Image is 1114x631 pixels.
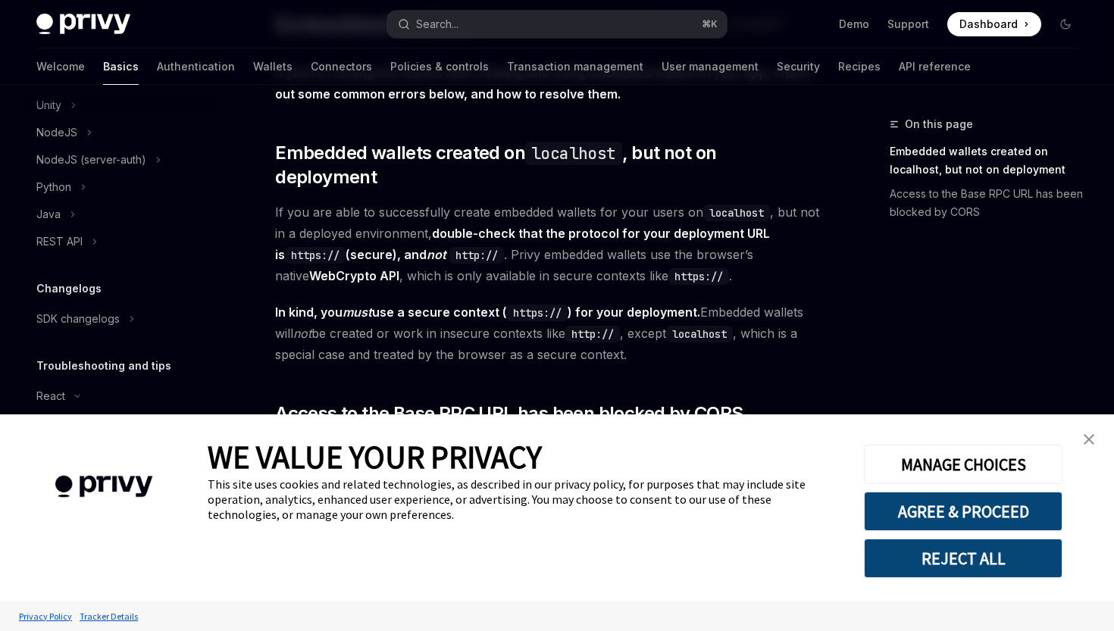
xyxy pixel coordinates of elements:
[275,226,770,262] strong: double-check that the protocol for your deployment URL is (secure), and
[23,454,185,520] img: company logo
[253,48,293,85] a: Wallets
[890,139,1090,182] a: Embedded wallets created on localhost, but not on deployment
[703,205,770,221] code: localhost
[864,539,1062,578] button: REJECT ALL
[103,48,139,85] a: Basics
[507,48,643,85] a: Transaction management
[890,182,1090,224] a: Access to the Base RPC URL has been blocked by CORS
[24,146,218,173] button: Toggle NodeJS (server-auth) section
[275,301,820,365] span: Embedded wallets will be created or work in insecure contexts like , except , which is a special ...
[24,228,218,255] button: Toggle REST API section
[525,142,622,165] code: localhost
[293,326,311,341] em: not
[36,151,146,169] div: NodeJS (server-auth)
[36,310,120,328] div: SDK changelogs
[390,48,489,85] a: Policies & controls
[777,48,820,85] a: Security
[36,205,61,223] div: Java
[666,326,733,342] code: localhost
[36,123,77,142] div: NodeJS
[565,326,620,342] code: http://
[24,305,218,333] button: Toggle SDK changelogs section
[36,280,102,298] h5: Changelogs
[427,247,446,262] em: not
[76,603,142,629] a: Tracker Details
[1053,12,1078,36] button: Toggle dark mode
[309,268,399,284] a: WebCrypto API
[838,48,881,85] a: Recipes
[1074,424,1104,455] a: close banner
[15,603,76,629] a: Privacy Policy
[275,201,820,286] span: If you are able to successfully create embedded wallets for your users on , but not in a deployed...
[157,48,235,85] a: Authentication
[275,141,820,189] span: Embedded wallets created on , but not on deployment
[387,11,726,38] button: Open search
[416,15,458,33] div: Search...
[959,17,1018,32] span: Dashboard
[285,247,346,264] code: https://
[36,357,171,375] h5: Troubleshooting and tips
[36,233,83,251] div: REST API
[899,48,971,85] a: API reference
[662,48,759,85] a: User management
[864,492,1062,531] button: AGREE & PROCEED
[275,305,700,320] strong: In kind, you use a secure context ( ) for your deployment.
[1084,434,1094,445] img: close banner
[311,48,372,85] a: Connectors
[24,383,218,410] button: Toggle React section
[275,401,743,426] span: Access to the Base RPC URL has been blocked by CORS
[24,119,218,146] button: Toggle NodeJS section
[947,12,1041,36] a: Dashboard
[24,201,218,228] button: Toggle Java section
[208,437,542,476] span: WE VALUE YOUR PRIVACY
[343,305,372,320] em: must
[36,48,85,85] a: Welcome
[24,173,218,201] button: Toggle Python section
[507,305,568,321] code: https://
[864,445,1062,484] button: MANAGE CHOICES
[24,410,218,437] a: Common framework errors
[208,476,841,522] div: This site uses cookies and related technologies, as described in our privacy policy, for purposes...
[702,18,718,30] span: ⌘ K
[36,14,130,35] img: dark logo
[36,387,65,405] div: React
[839,17,869,32] a: Demo
[887,17,929,32] a: Support
[905,115,973,133] span: On this page
[36,178,71,196] div: Python
[449,247,504,264] code: http://
[668,268,729,285] code: https://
